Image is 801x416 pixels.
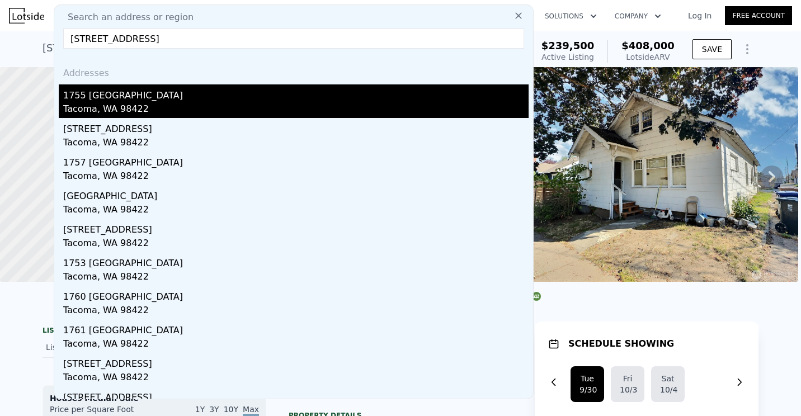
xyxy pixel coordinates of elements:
div: Houses Median Sale [50,393,259,404]
div: 1753 [GEOGRAPHIC_DATA] [63,252,529,270]
img: Lotside [9,8,44,23]
div: Tacoma, WA 98422 [63,337,529,353]
span: Search an address or region [59,11,194,24]
button: Tue9/30 [571,366,604,402]
span: 1Y [195,405,205,414]
div: Lotside ARV [621,51,675,63]
div: [STREET_ADDRESS] [63,353,529,371]
div: 10/4 [660,384,676,395]
div: LISTING & SALE HISTORY [43,326,266,337]
div: [GEOGRAPHIC_DATA] [63,185,529,203]
button: Solutions [536,6,606,26]
div: Tacoma, WA 98422 [63,136,529,152]
button: Sat10/4 [651,366,685,402]
button: Company [606,6,670,26]
div: Fri [620,373,635,384]
div: Tacoma, WA 98422 [63,304,529,319]
div: [STREET_ADDRESS] , Tacoma , WA 98408 [43,40,245,56]
div: Tacoma, WA 98422 [63,270,529,286]
div: [STREET_ADDRESS] [63,386,529,404]
span: Active Listing [541,53,594,62]
div: 1760 [GEOGRAPHIC_DATA] [63,286,529,304]
div: Tacoma, WA 98422 [63,203,529,219]
div: 10/3 [620,384,635,395]
img: NWMLS Logo [532,292,541,301]
div: 9/30 [579,384,595,395]
button: SAVE [692,39,732,59]
div: [STREET_ADDRESS] [63,219,529,237]
input: Enter an address, city, region, neighborhood or zip code [63,29,524,49]
div: Sat [660,373,676,384]
div: Tacoma, WA 98422 [63,371,529,386]
span: Max [243,405,259,416]
div: Listed [46,342,145,353]
div: Tue [579,373,595,384]
div: Tacoma, WA 98422 [63,169,529,185]
span: $239,500 [541,40,595,51]
a: Free Account [725,6,792,25]
div: 1755 [GEOGRAPHIC_DATA] [63,84,529,102]
img: Sale: 169781347 Parcel: 100856668 [512,67,798,282]
div: Tacoma, WA 98422 [63,102,529,118]
button: Fri10/3 [611,366,644,402]
a: Log In [675,10,725,21]
div: [STREET_ADDRESS] [63,118,529,136]
button: Show Options [736,38,758,60]
div: Tacoma, WA 98422 [63,237,529,252]
span: $408,000 [621,40,675,51]
span: 3Y [209,405,219,414]
div: Addresses [59,58,529,84]
span: 10Y [224,405,238,414]
div: 1761 [GEOGRAPHIC_DATA] [63,319,529,337]
div: 1757 [GEOGRAPHIC_DATA] [63,152,529,169]
h1: SCHEDULE SHOWING [568,337,674,351]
